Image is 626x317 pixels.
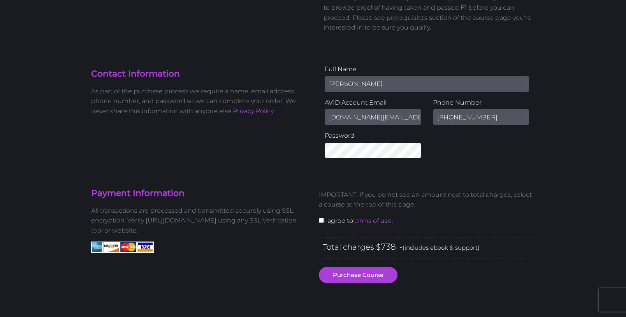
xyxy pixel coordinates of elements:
[313,184,541,238] div: I agree to .
[91,242,154,253] img: American Express, Discover, MasterCard, Visa
[353,217,392,224] a: terms of use
[91,187,307,200] h4: Payment Information
[91,68,307,80] h4: Contact Information
[91,206,307,236] p: All transactions are processed and transmitted securely using SSL encryption. Verify [URL][DOMAIN...
[325,98,421,108] label: AVID Account Email
[403,244,480,251] span: (includes ebook & support)
[319,238,535,259] div: Total charges $ -
[319,267,397,283] button: Purchase Course
[433,98,529,108] label: Phone Number
[325,64,529,74] label: Full Name
[325,131,421,141] label: Password
[91,86,307,116] p: As part of the purchase process we require a name, email address, phone number, and password so w...
[233,107,274,115] a: Privacy Policy
[319,190,535,210] p: IMPORTANT: If you do not see an amount next to total charges, select a course at the top of this ...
